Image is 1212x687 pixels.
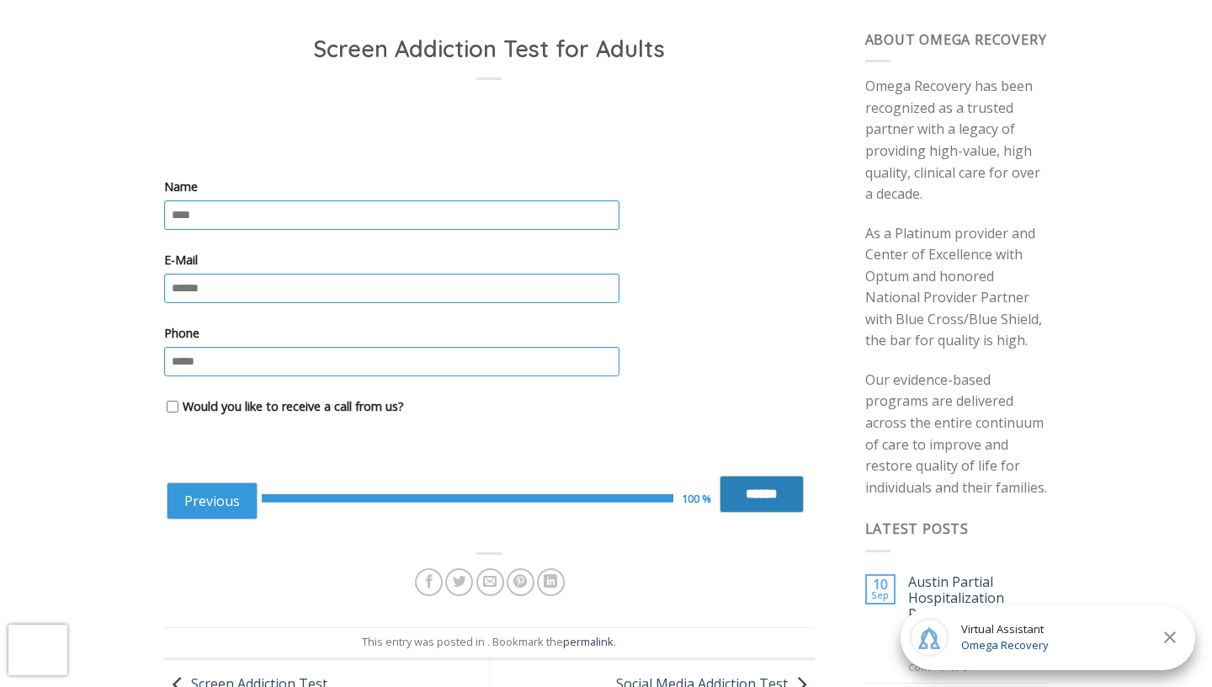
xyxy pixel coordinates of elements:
[865,519,970,538] span: Latest Posts
[563,634,614,649] a: permalink
[476,568,504,596] a: Email to a Friend
[164,250,815,269] label: E-Mail
[183,397,404,416] label: Would you like to receive a call from us?
[445,568,473,596] a: Share on Twitter
[167,482,258,519] a: Previous
[164,177,815,196] label: Name
[8,625,67,675] iframe: reCAPTCHA
[682,490,720,508] div: 100 %
[908,661,975,674] span: Comments Off
[415,568,443,596] a: Share on Facebook
[507,568,534,596] a: Pin on Pinterest
[865,370,1049,499] p: Our evidence-based programs are delivered across the entire continuum of care to improve and rest...
[908,574,1048,655] a: Austin Partial Hospitalization Programs: A Step Between Inpatient and Outpatient Care
[164,323,815,343] label: Phone
[164,627,815,659] footer: This entry was posted in . Bookmark the .
[865,223,1049,353] p: As a Platinum provider and Center of Excellence with Optum and honored National Provider Partner ...
[537,568,565,596] a: Share on LinkedIn
[184,35,795,64] h1: Screen Addiction Test for Adults
[865,30,1047,49] span: About Omega Recovery
[865,76,1049,205] p: Omega Recovery has been recognized as a trusted partner with a legacy of providing high-value, hi...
